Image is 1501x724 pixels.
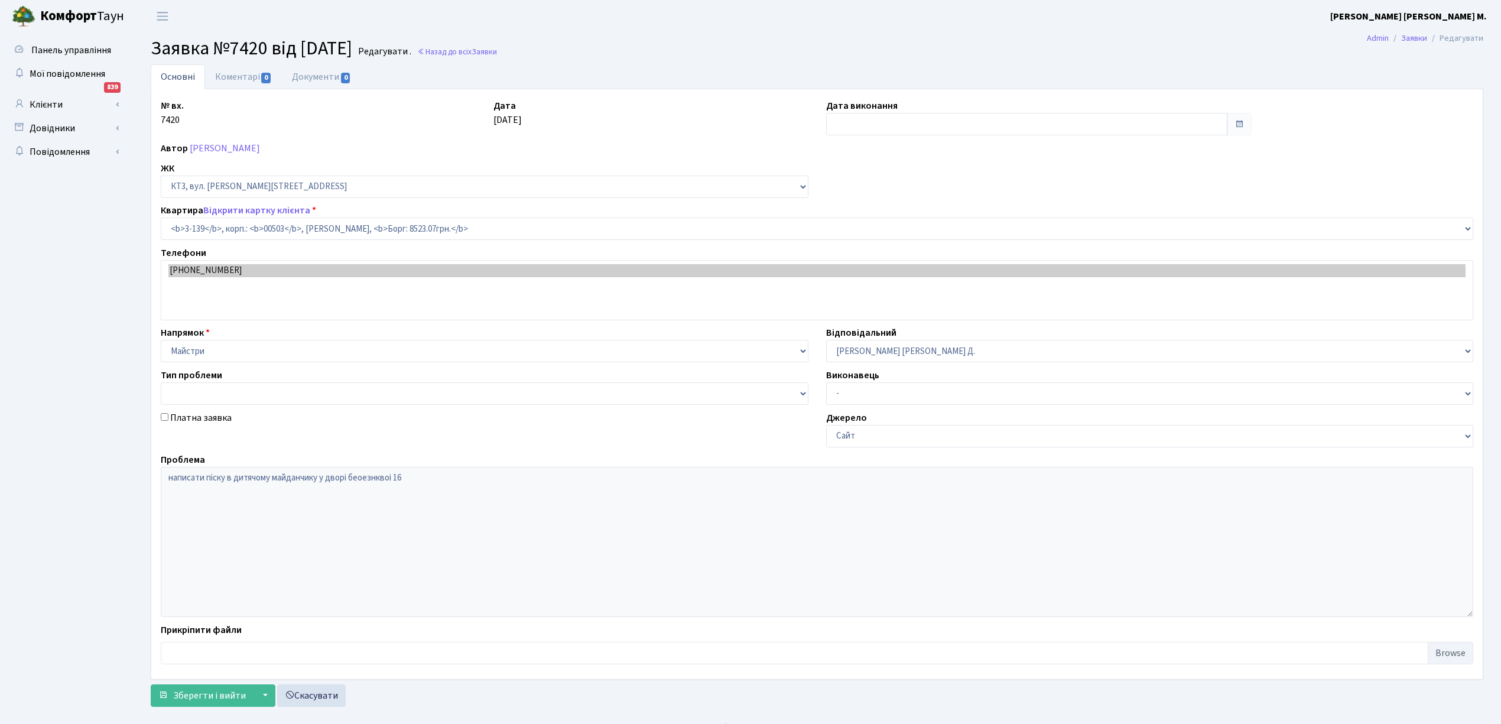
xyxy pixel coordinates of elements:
a: Відкрити картку клієнта [203,204,310,217]
span: Зберегти і вийти [173,689,246,702]
b: [PERSON_NAME] [PERSON_NAME] М. [1330,10,1487,23]
a: [PERSON_NAME] [190,142,260,155]
label: Дата виконання [826,99,898,113]
label: Тип проблеми [161,368,222,382]
label: Прикріпити файли [161,623,242,637]
a: Довідники [6,116,124,140]
label: Джерело [826,411,867,425]
a: Повідомлення [6,140,124,164]
button: Переключити навігацію [148,7,177,26]
small: Редагувати . [356,46,411,57]
span: Мої повідомлення [30,67,105,80]
button: Зберегти і вийти [151,684,254,707]
span: Таун [40,7,124,27]
span: Панель управління [31,44,111,57]
label: Телефони [161,246,206,260]
option: [PHONE_NUMBER] [168,264,1466,277]
label: Дата [493,99,516,113]
label: Автор [161,141,188,155]
span: Заявка №7420 від [DATE] [151,35,352,62]
textarea: написати піску в дитячому майданчику у дворі беоезнквоі 16 [161,467,1473,617]
a: [PERSON_NAME] [PERSON_NAME] М. [1330,9,1487,24]
label: Відповідальний [826,326,896,340]
a: Назад до всіхЗаявки [417,46,497,57]
a: Коментарі [205,64,282,89]
label: Квартира [161,203,316,217]
div: [DATE] [485,99,817,135]
a: Admin [1367,32,1389,44]
span: 0 [261,73,271,83]
label: Виконавець [826,368,879,382]
div: 7420 [152,99,485,135]
div: 839 [104,82,121,93]
label: ЖК [161,161,174,176]
label: № вх. [161,99,184,113]
img: logo.png [12,5,35,28]
a: Клієнти [6,93,124,116]
label: Проблема [161,453,205,467]
span: 0 [341,73,350,83]
span: Заявки [472,46,497,57]
a: Панель управління [6,38,124,62]
nav: breadcrumb [1349,26,1501,51]
label: Платна заявка [170,411,232,425]
select: ) [161,217,1473,240]
label: Напрямок [161,326,210,340]
a: Скасувати [277,684,346,707]
a: Основні [151,64,205,89]
a: Заявки [1401,32,1427,44]
a: Мої повідомлення839 [6,62,124,86]
a: Документи [282,64,361,89]
li: Редагувати [1427,32,1483,45]
b: Комфорт [40,7,97,25]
